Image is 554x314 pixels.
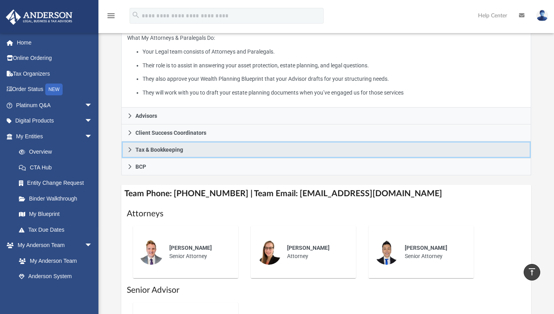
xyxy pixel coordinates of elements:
[135,147,183,152] span: Tax & Bookkeeping
[6,35,104,50] a: Home
[121,141,531,158] a: Tax & Bookkeeping
[536,10,548,21] img: User Pic
[11,222,104,238] a: Tax Due Dates
[11,144,104,160] a: Overview
[11,191,104,206] a: Binder Walkthrough
[45,84,63,95] div: NEW
[121,124,531,141] a: Client Success Coordinators
[135,130,206,136] span: Client Success Coordinators
[11,284,100,300] a: Client Referrals
[139,240,164,265] img: thumbnail
[164,238,233,266] div: Senior Attorney
[121,158,531,175] a: BCP
[121,108,531,124] a: Advisors
[282,238,350,266] div: Attorney
[106,11,116,20] i: menu
[374,240,399,265] img: thumbnail
[6,238,100,253] a: My Anderson Teamarrow_drop_down
[106,15,116,20] a: menu
[143,74,525,84] li: They also approve your Wealth Planning Blueprint that your Advisor drafts for your structuring ne...
[11,269,100,284] a: Anderson System
[6,113,104,129] a: Digital Productsarrow_drop_down
[127,208,526,219] h1: Attorneys
[169,245,212,251] span: [PERSON_NAME]
[121,185,531,203] h4: Team Phone: [PHONE_NUMBER] | Team Email: [EMAIL_ADDRESS][DOMAIN_NAME]
[85,113,100,129] span: arrow_drop_down
[85,238,100,254] span: arrow_drop_down
[524,264,540,281] a: vertical_align_top
[6,50,104,66] a: Online Ordering
[405,245,447,251] span: [PERSON_NAME]
[143,47,525,57] li: Your Legal team consists of Attorneys and Paralegals.
[135,164,146,169] span: BCP
[256,240,282,265] img: thumbnail
[135,113,157,119] span: Advisors
[287,245,330,251] span: [PERSON_NAME]
[143,61,525,71] li: Their role is to assist in answering your asset protection, estate planning, and legal questions.
[121,28,531,108] div: Attorneys & Paralegals
[11,160,104,175] a: CTA Hub
[4,9,75,25] img: Anderson Advisors Platinum Portal
[6,82,104,98] a: Order StatusNEW
[85,128,100,145] span: arrow_drop_down
[85,97,100,113] span: arrow_drop_down
[6,66,104,82] a: Tax Organizers
[11,206,100,222] a: My Blueprint
[11,253,96,269] a: My Anderson Team
[11,175,104,191] a: Entity Change Request
[143,88,525,98] li: They will work with you to draft your estate planning documents when you’ve engaged us for those ...
[6,128,104,144] a: My Entitiesarrow_drop_down
[127,33,525,97] p: What My Attorneys & Paralegals Do:
[399,238,468,266] div: Senior Attorney
[527,267,537,277] i: vertical_align_top
[127,284,526,296] h1: Senior Advisor
[132,11,140,19] i: search
[6,97,104,113] a: Platinum Q&Aarrow_drop_down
